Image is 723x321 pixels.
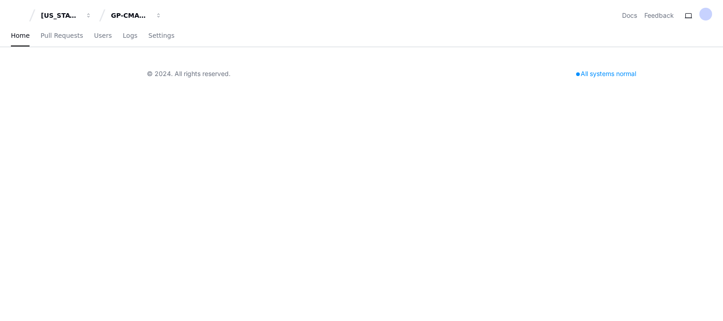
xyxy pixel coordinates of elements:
[644,11,674,20] button: Feedback
[40,33,83,38] span: Pull Requests
[571,67,642,80] div: All systems normal
[37,7,95,24] button: [US_STATE] Pacific
[11,33,30,38] span: Home
[123,25,137,46] a: Logs
[148,25,174,46] a: Settings
[148,33,174,38] span: Settings
[107,7,166,24] button: GP-CMAG-MP2
[40,25,83,46] a: Pull Requests
[94,33,112,38] span: Users
[94,25,112,46] a: Users
[622,11,637,20] a: Docs
[11,25,30,46] a: Home
[41,11,80,20] div: [US_STATE] Pacific
[111,11,150,20] div: GP-CMAG-MP2
[123,33,137,38] span: Logs
[147,69,231,78] div: © 2024. All rights reserved.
